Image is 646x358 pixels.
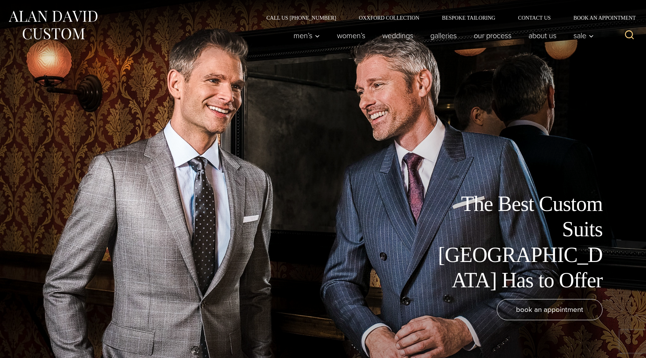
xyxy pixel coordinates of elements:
[562,15,638,20] a: Book an Appointment
[431,15,507,20] a: Bespoke Tailoring
[8,8,98,42] img: Alan David Custom
[285,28,598,43] nav: Primary Navigation
[520,28,565,43] a: About Us
[348,15,431,20] a: Oxxford Collection
[255,15,638,20] nav: Secondary Navigation
[516,304,583,315] span: book an appointment
[497,299,603,320] a: book an appointment
[422,28,465,43] a: Galleries
[294,32,320,39] span: Men’s
[374,28,422,43] a: weddings
[573,32,594,39] span: Sale
[620,26,638,45] button: View Search Form
[255,15,348,20] a: Call Us [PHONE_NUMBER]
[507,15,562,20] a: Contact Us
[465,28,520,43] a: Our Process
[329,28,374,43] a: Women’s
[433,191,603,293] h1: The Best Custom Suits [GEOGRAPHIC_DATA] Has to Offer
